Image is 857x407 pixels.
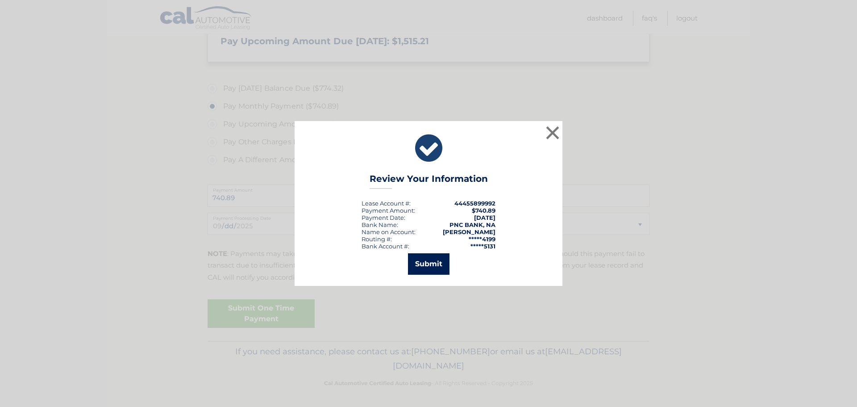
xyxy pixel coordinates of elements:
div: : [362,214,405,221]
strong: PNC BANK, NA [449,221,495,228]
span: Payment Date [362,214,404,221]
span: [DATE] [474,214,495,221]
div: Payment Amount: [362,207,415,214]
div: Bank Account #: [362,243,409,250]
h3: Review Your Information [370,173,488,189]
span: $740.89 [472,207,495,214]
button: Submit [408,253,449,275]
div: Routing #: [362,235,392,243]
div: Lease Account #: [362,200,411,207]
div: Bank Name: [362,221,398,228]
div: Name on Account: [362,228,416,235]
strong: [PERSON_NAME] [443,228,495,235]
strong: 44455899992 [454,200,495,207]
button: × [544,124,562,142]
